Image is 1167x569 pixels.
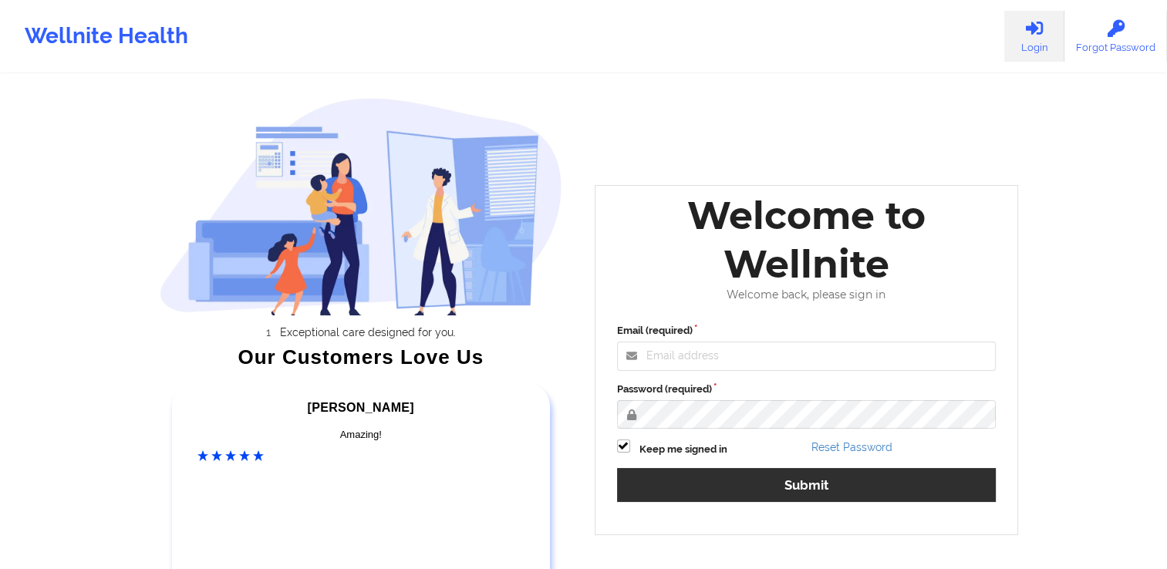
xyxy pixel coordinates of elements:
label: Password (required) [617,382,997,397]
a: Reset Password [811,441,892,453]
label: Keep me signed in [639,442,727,457]
div: Amazing! [197,427,524,443]
input: Email address [617,342,997,371]
img: wellnite-auth-hero_200.c722682e.png [160,97,562,315]
button: Submit [617,468,997,501]
label: Email (required) [617,323,997,338]
a: Login [1004,11,1064,62]
a: Forgot Password [1064,11,1167,62]
div: Our Customers Love Us [160,349,562,365]
div: Welcome back, please sign in [606,288,1007,301]
span: [PERSON_NAME] [308,401,414,414]
li: Exceptional care designed for you. [174,326,562,338]
div: Welcome to Wellnite [606,191,1007,288]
